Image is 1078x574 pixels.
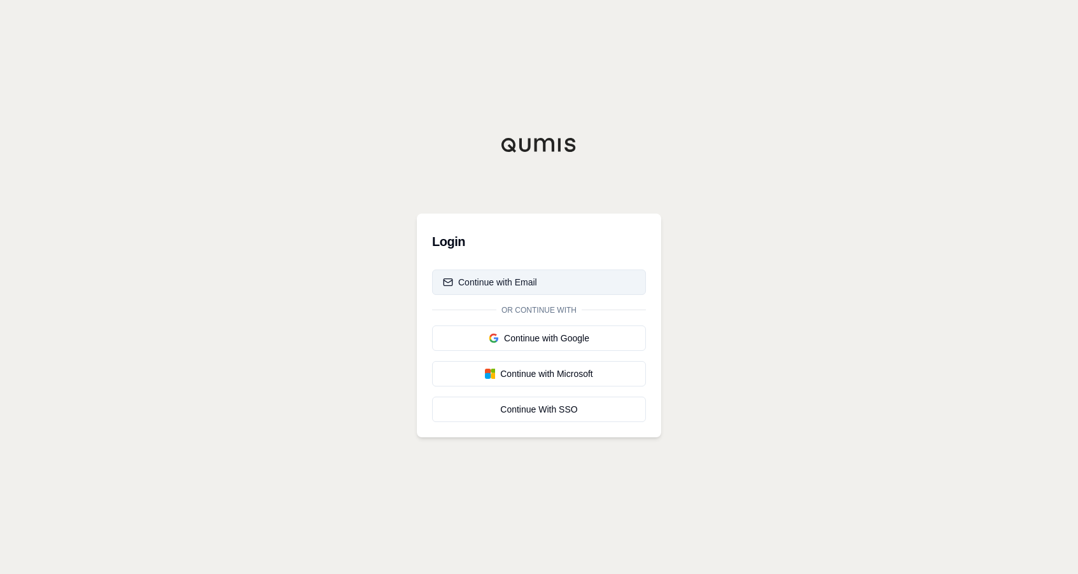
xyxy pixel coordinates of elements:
div: Continue with Microsoft [443,367,635,380]
button: Continue with Microsoft [432,361,646,386]
span: Or continue with [496,305,582,315]
button: Continue with Email [432,270,646,295]
div: Continue with Email [443,276,537,289]
img: Qumis [501,137,577,153]
div: Continue with Google [443,332,635,345]
div: Continue With SSO [443,403,635,416]
button: Continue with Google [432,325,646,351]
a: Continue With SSO [432,397,646,422]
h3: Login [432,229,646,254]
